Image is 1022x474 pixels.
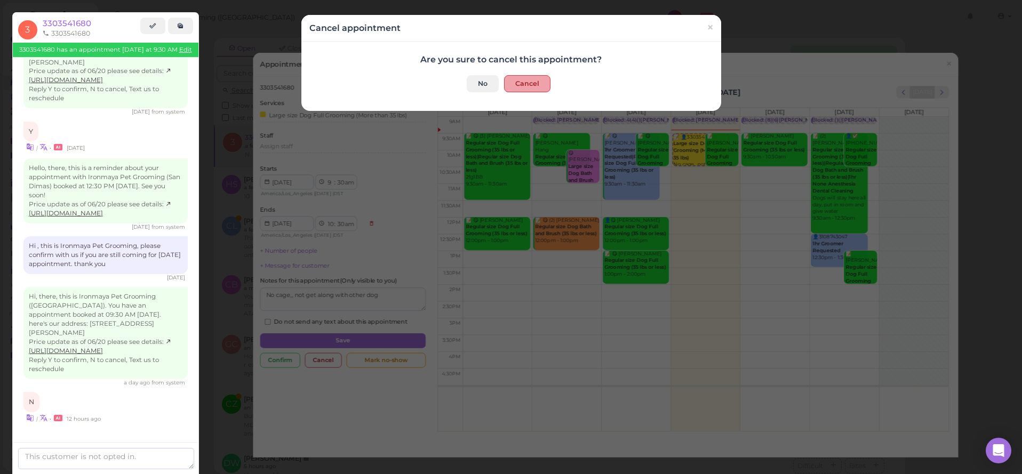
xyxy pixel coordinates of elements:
[23,392,39,412] div: N
[36,415,38,422] i: |
[23,17,188,109] div: Hi, there, this is Ironmaya Pet Grooming ([GEOGRAPHIC_DATA]). You have an appointment booked at 1...
[132,108,151,115] span: 07/21/2025 10:17am
[23,236,188,274] div: Hi , this is Ironmaya Pet Grooming, please confirm with us if you are still coming for [DATE] app...
[43,18,91,28] a: 3303541680
[132,223,151,230] span: 07/22/2025 10:12am
[151,108,185,115] span: from system
[986,438,1011,463] div: Open Intercom Messenger
[36,144,38,151] i: |
[167,274,185,281] span: 07/23/2025 12:47pm
[23,158,188,223] div: Hello, there, this is a reminder about your appointment with Ironmaya Pet Grooming (San Dimas) bo...
[151,379,185,386] span: from system
[179,46,192,53] a: Edit
[124,379,151,386] span: 08/13/2025 10:23am
[29,200,172,217] a: [URL][DOMAIN_NAME]
[504,75,550,92] button: Cancel
[309,23,401,33] h4: Cancel appointment
[23,141,188,152] div: •
[67,415,101,422] span: 08/13/2025 09:20pm
[40,29,93,38] li: 3303541680
[19,46,179,53] span: 3303541680 has an appointment [DATE] at 9:30 AM
[23,122,38,142] div: Y
[706,20,713,35] span: ×
[67,144,85,151] span: 07/21/2025 10:20am
[151,223,185,230] span: from system
[23,287,188,379] div: Hi, there, this is Ironmaya Pet Grooming ([GEOGRAPHIC_DATA]). You have an appointment booked at 0...
[467,75,499,92] a: No
[23,412,188,423] div: •
[18,20,37,39] span: 3
[29,338,172,355] a: [URL][DOMAIN_NAME]
[309,54,713,65] h4: Are you sure to cancel this appointment?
